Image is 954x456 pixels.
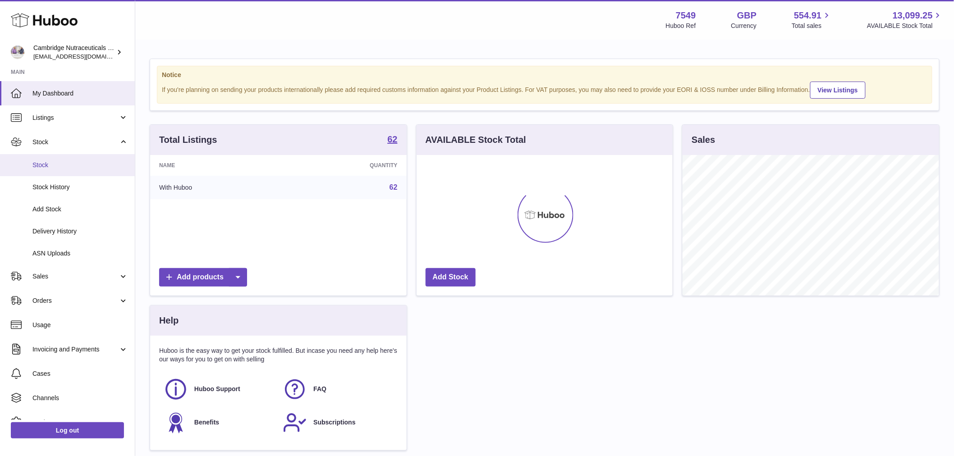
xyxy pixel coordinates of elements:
th: Name [150,155,285,176]
h3: AVAILABLE Stock Total [426,134,526,146]
img: qvc@camnutra.com [11,46,24,59]
span: Huboo Support [194,385,240,393]
a: Subscriptions [283,410,393,435]
span: Delivery History [32,227,128,236]
div: Huboo Ref [666,22,696,30]
th: Quantity [285,155,407,176]
span: FAQ [313,385,326,393]
span: Stock [32,138,119,146]
span: Stock [32,161,128,169]
span: 13,099.25 [893,9,933,22]
span: Subscriptions [313,418,355,427]
strong: 62 [387,135,397,144]
a: Add Stock [426,268,476,287]
a: 62 [390,183,398,191]
span: ASN Uploads [32,249,128,258]
span: Settings [32,418,128,427]
strong: GBP [737,9,757,22]
h3: Help [159,315,179,327]
span: Benefits [194,418,219,427]
a: 62 [387,135,397,146]
span: Orders [32,296,119,305]
div: If you're planning on sending your products internationally please add required customs informati... [162,80,927,99]
a: FAQ [283,377,393,401]
div: Currency [731,22,757,30]
span: 554.91 [794,9,821,22]
p: Huboo is the easy way to get your stock fulfilled. But incase you need any help here's our ways f... [159,347,398,364]
span: Total sales [792,22,832,30]
td: With Huboo [150,176,285,199]
span: Usage [32,321,128,329]
span: AVAILABLE Stock Total [867,22,943,30]
span: Listings [32,114,119,122]
a: 13,099.25 AVAILABLE Stock Total [867,9,943,30]
span: Add Stock [32,205,128,214]
strong: Notice [162,71,927,79]
span: Sales [32,272,119,281]
span: Channels [32,394,128,402]
span: Stock History [32,183,128,192]
a: View Listings [810,82,866,99]
span: Invoicing and Payments [32,345,119,354]
a: Add products [159,268,247,287]
h3: Total Listings [159,134,217,146]
a: Log out [11,422,124,438]
span: My Dashboard [32,89,128,98]
a: Benefits [164,410,274,435]
a: Huboo Support [164,377,274,401]
a: 554.91 Total sales [792,9,832,30]
span: [EMAIL_ADDRESS][DOMAIN_NAME] [33,53,133,60]
span: Cases [32,369,128,378]
div: Cambridge Nutraceuticals Ltd [33,44,115,61]
h3: Sales [692,134,715,146]
strong: 7549 [676,9,696,22]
